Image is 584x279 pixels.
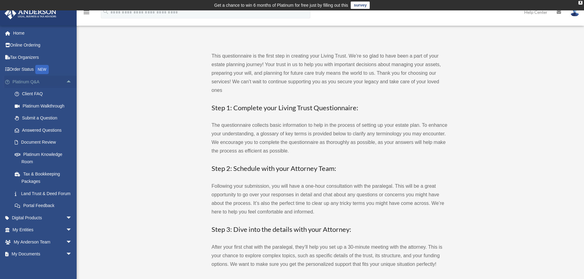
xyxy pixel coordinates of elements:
[4,63,81,76] a: Order StatusNEW
[212,182,448,216] p: Following your submission, you will have a one-hour consultation with the paralegal. This will be...
[212,243,448,269] p: After your first chat with the paralegal, they’ll help you set up a 30-minute meeting with the at...
[9,136,81,149] a: Document Review
[212,164,448,173] h3: Step 2: Schedule with your Attorney Team:
[9,187,81,200] a: Land Trust & Deed Forum
[4,248,81,260] a: My Documentsarrow_drop_down
[66,248,78,261] span: arrow_drop_down
[35,65,49,74] div: NEW
[4,236,81,248] a: My Anderson Teamarrow_drop_down
[66,224,78,236] span: arrow_drop_down
[570,8,579,17] img: User Pic
[83,11,90,16] a: menu
[212,52,448,95] p: This questionnaire is the first step in creating your Living Trust. We’re so glad to have been a ...
[214,2,348,9] div: Get a chance to win 6 months of Platinum for free just by filling out this
[9,200,81,212] a: Portal Feedback
[9,148,81,168] a: Platinum Knowledge Room
[212,121,448,155] p: The questionnaire collects basic information to help in the process of setting up your estate pla...
[4,212,81,224] a: Digital Productsarrow_drop_down
[4,51,81,63] a: Tax Organizers
[4,39,81,51] a: Online Ordering
[4,27,81,39] a: Home
[9,112,81,124] a: Submit a Question
[83,9,90,16] i: menu
[66,212,78,224] span: arrow_drop_down
[4,76,81,88] a: Platinum Q&Aarrow_drop_up
[3,7,58,19] img: Anderson Advisors Platinum Portal
[66,236,78,248] span: arrow_drop_down
[4,224,81,236] a: My Entitiesarrow_drop_down
[9,88,81,100] a: Client FAQ
[351,2,370,9] a: survey
[212,103,448,113] h3: Step 1: Complete your Living Trust Questionnaire:
[66,76,78,88] span: arrow_drop_up
[212,225,448,234] h3: Step 3: Dive into the details with your Attorney:
[9,124,81,136] a: Answered Questions
[102,8,109,15] i: search
[9,100,81,112] a: Platinum Walkthrough
[578,1,582,5] div: close
[9,168,81,187] a: Tax & Bookkeeping Packages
